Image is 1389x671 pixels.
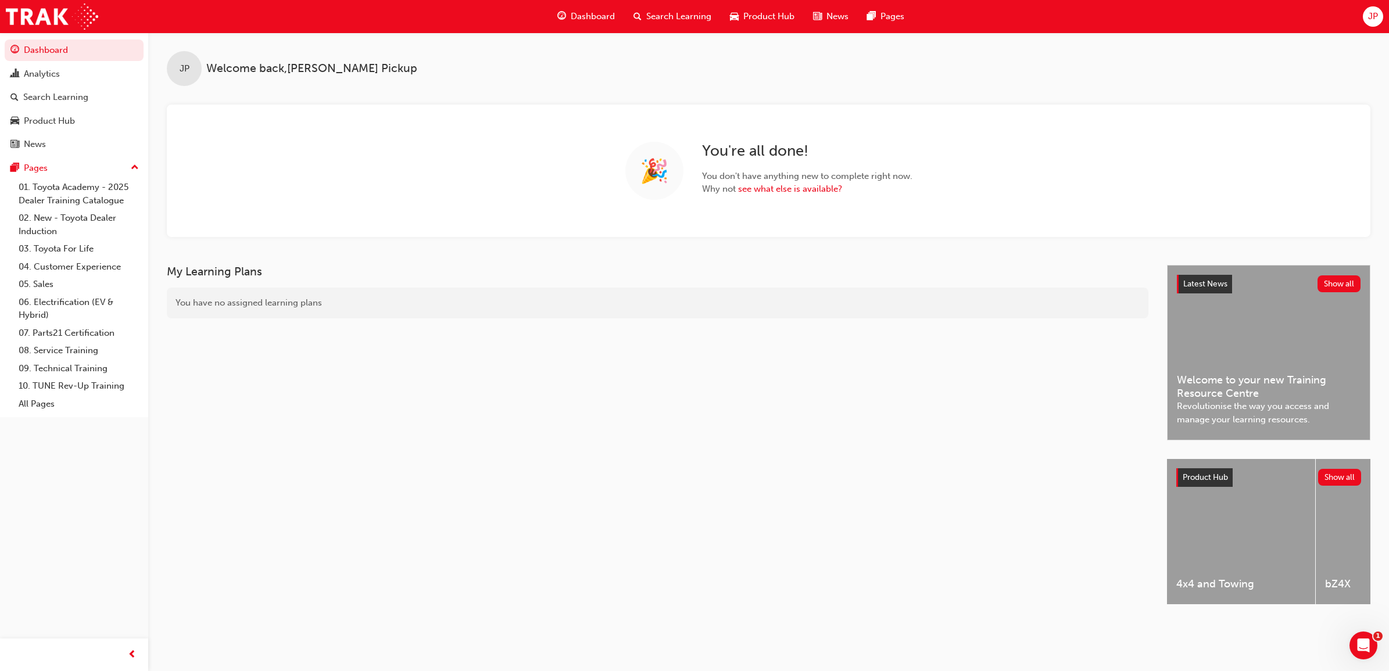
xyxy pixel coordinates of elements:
span: Product Hub [743,10,794,23]
div: News [24,138,46,151]
a: Search Learning [5,87,144,108]
a: pages-iconPages [858,5,914,28]
span: car-icon [730,9,739,24]
h3: My Learning Plans [167,265,1148,278]
button: Pages [5,157,144,179]
a: 08. Service Training [14,342,144,360]
a: 03. Toyota For Life [14,240,144,258]
span: news-icon [10,139,19,150]
a: search-iconSearch Learning [624,5,721,28]
a: Product HubShow all [1176,468,1361,487]
div: Analytics [24,67,60,81]
div: Product Hub [24,114,75,128]
span: 1 [1373,631,1383,641]
span: Product Hub [1183,472,1228,482]
a: News [5,134,144,155]
span: guage-icon [557,9,566,24]
span: car-icon [10,116,19,127]
a: Product Hub [5,110,144,132]
a: guage-iconDashboard [548,5,624,28]
button: Show all [1318,275,1361,292]
a: 07. Parts21 Certification [14,324,144,342]
span: Welcome back , [PERSON_NAME] Pickup [206,62,417,76]
span: Why not [702,182,912,196]
span: News [826,10,849,23]
div: You have no assigned learning plans [167,288,1148,318]
span: pages-icon [10,163,19,174]
a: 01. Toyota Academy - 2025 Dealer Training Catalogue [14,178,144,209]
span: JP [180,62,189,76]
span: Latest News [1183,279,1227,289]
a: see what else is available? [738,184,842,194]
span: Search Learning [646,10,711,23]
span: pages-icon [867,9,876,24]
a: 09. Technical Training [14,360,144,378]
a: Latest NewsShow allWelcome to your new Training Resource CentreRevolutionise the way you access a... [1167,265,1370,440]
span: 🎉 [640,164,669,178]
a: 06. Electrification (EV & Hybrid) [14,293,144,324]
a: Latest NewsShow all [1177,275,1361,293]
a: 10. TUNE Rev-Up Training [14,377,144,395]
a: All Pages [14,395,144,413]
iframe: Intercom live chat [1349,631,1377,659]
span: Welcome to your new Training Resource Centre [1177,374,1361,400]
a: 05. Sales [14,275,144,293]
span: news-icon [813,9,822,24]
span: search-icon [633,9,642,24]
a: 02. New - Toyota Dealer Induction [14,209,144,240]
span: chart-icon [10,69,19,80]
div: Search Learning [23,91,88,104]
span: Revolutionise the way you access and manage your learning resources. [1177,400,1361,426]
span: JP [1368,10,1378,23]
button: Show all [1318,469,1362,486]
span: You don't have anything new to complete right now. [702,170,912,183]
a: 4x4 and Towing [1167,459,1315,604]
a: news-iconNews [804,5,858,28]
a: Analytics [5,63,144,85]
span: search-icon [10,92,19,103]
a: 04. Customer Experience [14,258,144,276]
span: guage-icon [10,45,19,56]
div: Pages [24,162,48,175]
span: up-icon [131,160,139,175]
span: Pages [880,10,904,23]
span: 4x4 and Towing [1176,577,1306,591]
a: Dashboard [5,40,144,61]
span: Dashboard [571,10,615,23]
h2: You're all done! [702,142,912,160]
a: car-iconProduct Hub [721,5,804,28]
img: Trak [6,3,98,30]
button: JP [1363,6,1383,27]
button: DashboardAnalyticsSearch LearningProduct HubNews [5,37,144,157]
span: prev-icon [128,648,137,662]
